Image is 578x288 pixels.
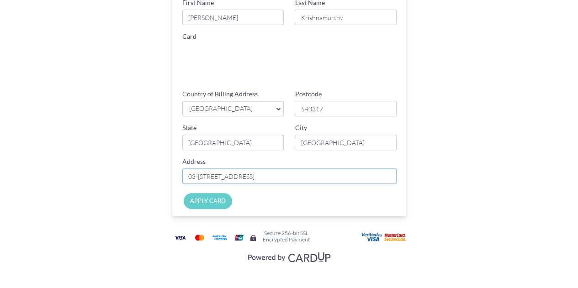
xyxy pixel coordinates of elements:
[295,89,321,99] label: Postcode
[182,89,258,99] label: Country of Billing Address
[182,157,206,166] label: Address
[171,232,189,243] img: Visa
[230,232,248,243] img: Union Pay
[184,193,232,209] input: APPLY CARD
[361,232,407,242] img: User card
[182,69,286,86] iframe: Secure card expiration date input frame
[243,248,334,265] img: Visa, Mastercard
[188,104,269,114] span: [GEOGRAPHIC_DATA]
[182,101,284,116] a: [GEOGRAPHIC_DATA]
[182,32,196,41] label: Card
[191,232,209,243] img: Mastercard
[182,123,196,132] label: State
[295,123,307,132] label: City
[297,69,400,86] iframe: Secure card security code input frame
[249,234,257,241] img: Secure lock
[263,230,310,242] h6: Secure 256-bit SSL Encrypted Payment
[210,232,228,243] img: American Express
[182,43,398,60] iframe: Secure card number input frame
